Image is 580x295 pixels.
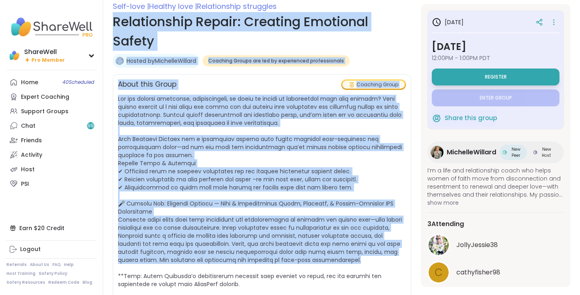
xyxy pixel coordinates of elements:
[503,150,507,154] img: New Peer
[39,271,67,276] a: Safety Policy
[48,280,79,285] a: Redeem Code
[21,122,35,130] div: Chat
[342,81,405,89] div: Coaching Group
[6,13,96,41] img: ShareWell Nav Logo
[31,57,65,64] span: Pro Member
[6,280,45,285] a: Safety Resources
[197,1,277,11] span: Relationship struggles
[113,12,411,51] h1: Relationship Repair: Creating Emotional Safety
[62,79,94,85] span: 40 Scheduled
[52,262,61,268] a: FAQ
[6,271,35,276] a: Host Training
[431,146,443,159] img: MichelleWillard
[432,39,559,54] h3: [DATE]
[21,137,42,145] div: Friends
[447,147,496,157] span: MichelleWillard
[432,89,559,106] button: Enter group
[445,114,497,123] span: Share this group
[6,242,96,257] a: Logout
[30,262,49,268] a: About Us
[8,49,21,62] img: ShareWell
[533,150,537,154] img: New Host
[21,151,42,159] div: Activity
[6,147,96,162] a: Activity
[21,166,35,174] div: Host
[480,95,512,101] span: Enter group
[20,245,41,253] div: Logout
[126,57,196,65] a: Hosted byMichelleWillard
[21,93,69,101] div: Expert Coaching
[539,146,554,158] span: New Host
[508,146,523,158] span: New Peer
[6,162,96,177] a: Host
[432,17,464,27] h3: [DATE]
[87,123,94,129] span: 99
[427,141,564,163] a: MichelleWillardMichelleWillardNew PeerNew PeerNew HostNew Host
[427,261,564,284] a: ccathyfisher98
[116,57,124,65] img: MichelleWillard
[485,74,507,80] span: Register
[427,199,564,207] span: show more
[432,54,559,62] span: 12:00PM - 1:00PM PDT
[432,110,497,127] button: Share this group
[118,79,176,90] h2: About this Group
[427,234,564,256] a: JollyJessie38JollyJessie38
[113,1,149,11] span: Self-love |
[6,118,96,133] a: Chat99
[6,89,96,104] a: Expert Coaching
[6,262,27,268] a: Referrals
[83,280,92,285] a: Blog
[149,1,197,11] span: Healthy love |
[456,240,498,250] span: JollyJessie38
[427,166,564,199] span: I’m a life and relationship coach who helps women of faith move from disconnection and resentment...
[208,58,344,64] span: Coaching Groups are led by experienced professionals
[6,133,96,147] a: Friends
[6,177,96,191] a: PSI
[432,69,559,85] button: Register
[6,75,96,89] a: Home40Scheduled
[21,79,38,87] div: Home
[6,221,96,235] div: Earn $20 Credit
[21,108,68,116] div: Support Groups
[6,104,96,118] a: Support Groups
[429,235,449,255] img: JollyJessie38
[435,265,443,280] span: c
[24,48,65,56] div: ShareWell
[427,219,464,229] span: 3 Attending
[456,268,500,277] span: cathyfisher98
[432,113,441,123] img: ShareWell Logomark
[64,262,74,268] a: Help
[21,180,29,188] div: PSI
